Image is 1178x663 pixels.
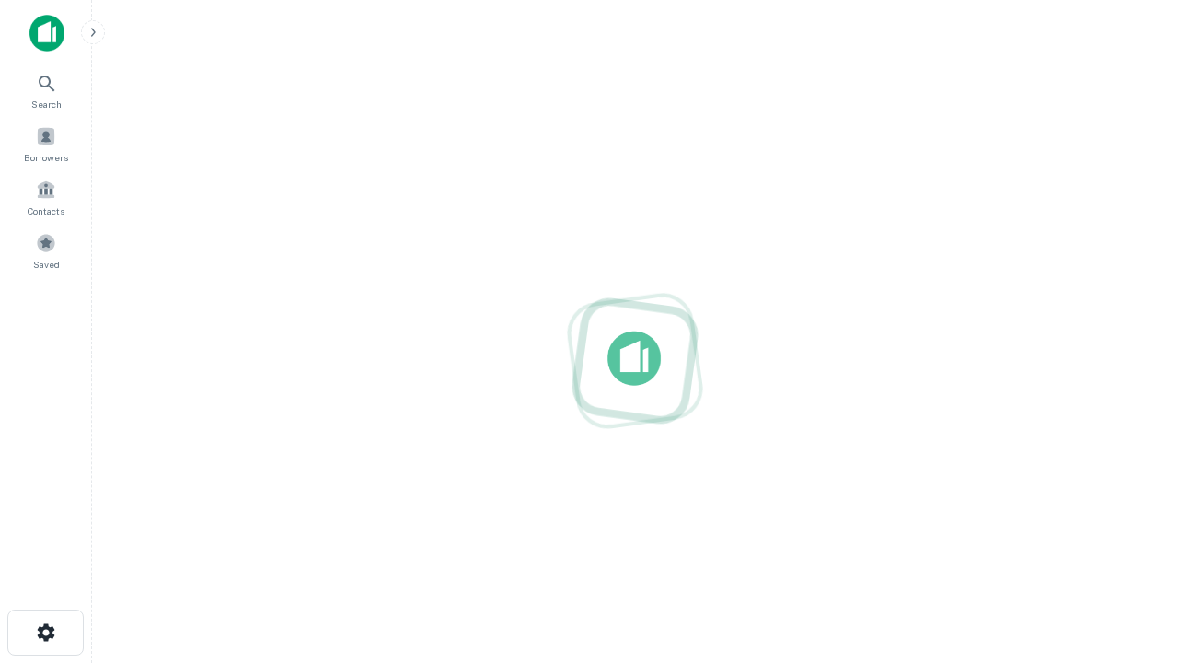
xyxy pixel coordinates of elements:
[29,15,64,52] img: capitalize-icon.png
[6,65,87,115] a: Search
[6,226,87,275] a: Saved
[6,119,87,169] a: Borrowers
[24,150,68,165] span: Borrowers
[1086,516,1178,604] iframe: Chat Widget
[28,204,64,218] span: Contacts
[33,257,60,272] span: Saved
[31,97,62,111] span: Search
[6,172,87,222] a: Contacts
